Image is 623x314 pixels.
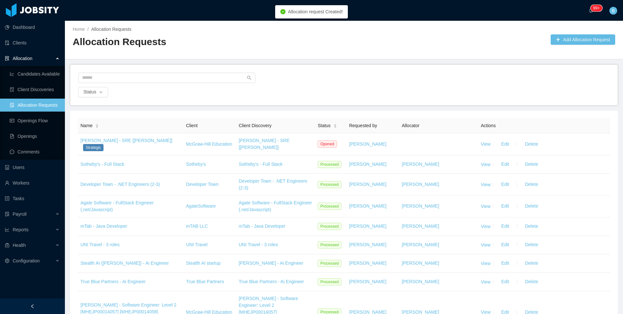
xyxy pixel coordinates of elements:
[589,8,593,13] i: icon: bell
[349,182,386,187] a: [PERSON_NAME]
[186,182,218,187] a: Developer Town
[402,242,439,247] a: [PERSON_NAME]
[402,279,439,284] a: [PERSON_NAME]
[247,76,251,80] i: icon: search
[402,203,439,209] a: [PERSON_NAME]
[239,162,283,167] a: Sotheby's - Full Stack
[80,182,160,187] a: Developer Town - .NET Engineers (2-3)
[239,260,303,266] a: [PERSON_NAME] - Ai Engineer
[186,223,208,229] a: mTAB LLC
[5,243,9,248] i: icon: medicine-box
[496,277,514,287] button: Edit
[80,122,92,129] span: Name
[10,83,60,96] a: icon: file-searchClient Discoveries
[612,7,615,15] span: B
[73,27,85,32] a: Home
[318,241,341,248] span: Processed
[80,279,146,284] a: True Blue Partners - Ai Engineer
[5,227,9,232] i: icon: line-chart
[80,260,169,266] a: Stealth AI ([PERSON_NAME]) - Ai Engineer
[402,260,439,266] a: [PERSON_NAME]
[280,9,286,14] i: icon: check-circle
[402,223,439,229] a: [PERSON_NAME]
[10,114,60,127] a: icon: idcardOpenings Flow
[496,179,514,190] button: Edit
[520,277,543,287] button: Delete
[318,260,341,267] span: Processed
[481,141,491,147] a: View
[520,159,543,170] button: Delete
[91,27,131,32] span: Allocation Requests
[481,162,491,167] a: View
[80,162,124,167] a: Sotheby's - Full Stack
[78,87,108,97] button: Statusicon: down
[481,242,491,247] a: View
[186,242,207,247] a: UNI Travel
[520,240,543,250] button: Delete
[10,145,60,158] a: icon: messageComments
[239,242,278,247] a: UNI Travel - 3 roles
[5,21,60,34] a: icon: pie-chartDashboard
[481,182,491,187] a: View
[239,279,304,284] a: True Blue Partners - Ai Engineer
[349,260,386,266] a: [PERSON_NAME]
[349,203,386,209] a: [PERSON_NAME]
[186,279,224,284] a: True Blue Partners
[318,140,337,148] span: Opened
[349,123,377,128] span: Requested by
[496,139,514,149] button: Edit
[520,179,543,190] button: Delete
[95,123,99,127] div: Sort
[402,182,439,187] a: [PERSON_NAME]
[288,9,343,14] span: Allocation request Created!
[10,67,60,80] a: icon: line-chartCandidates Available
[95,126,99,127] i: icon: caret-down
[349,162,386,167] a: [PERSON_NAME]
[481,123,496,128] span: Actions
[95,123,99,125] i: icon: caret-up
[591,5,602,11] sup: 245
[13,258,40,263] span: Configuration
[5,56,9,61] i: icon: solution
[481,279,491,284] a: View
[318,181,341,188] span: Processed
[186,141,232,147] a: McGraw-Hill Education
[5,259,9,263] i: icon: setting
[87,27,89,32] span: /
[13,56,32,61] span: Allocation
[186,123,198,128] span: Client
[5,192,60,205] a: icon: profileTasks
[186,260,221,266] a: Stealth AI startup
[349,141,386,147] a: [PERSON_NAME]
[239,123,272,128] span: Client Discovery
[333,123,337,127] div: Sort
[239,138,289,150] a: [PERSON_NAME] - SRE [[PERSON_NAME]]
[80,200,154,212] a: Agate Software - FullStack Engineer (.net/Javascript)
[80,138,172,143] a: [PERSON_NAME] - SRE [[PERSON_NAME]]
[496,201,514,211] button: Edit
[10,130,60,143] a: icon: file-textOpenings
[520,221,543,232] button: Delete
[481,223,491,229] a: View
[80,223,127,229] a: mTab - Java Developer
[496,240,514,250] button: Edit
[5,212,9,216] i: icon: file-protect
[496,258,514,269] button: Edit
[5,161,60,174] a: icon: robotUsers
[349,279,386,284] a: [PERSON_NAME]
[318,223,341,230] span: Processed
[318,122,331,129] span: Status
[5,176,60,189] a: icon: userWorkers
[13,227,29,232] span: Reports
[402,162,439,167] a: [PERSON_NAME]
[186,162,206,167] a: Sotheby's
[333,123,337,125] i: icon: caret-up
[349,242,386,247] a: [PERSON_NAME]
[520,258,543,269] button: Delete
[318,278,341,285] span: Processed
[551,34,615,45] button: icon: plusAdd Allocation Request
[239,223,286,229] a: mTab - Java Developer
[520,201,543,211] button: Delete
[402,123,419,128] span: Allocator
[239,200,312,212] a: Agate Software - FullStack Engineer (.net/Javascript)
